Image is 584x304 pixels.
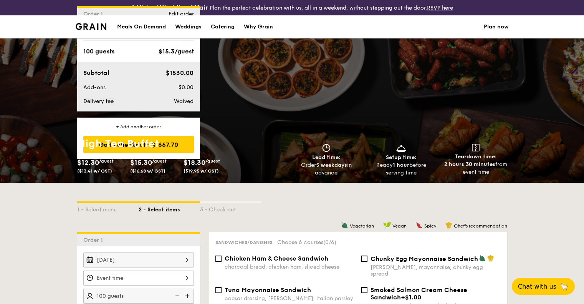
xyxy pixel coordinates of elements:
div: Order in advance [292,161,361,177]
strong: 2 hours 30 minutes [444,161,495,168]
button: Chat with us🦙 [512,278,575,295]
div: 2 - Select items [139,203,200,214]
strong: 1 hour [393,162,409,168]
span: Delivery fee [83,98,114,105]
span: Edit order [169,11,194,17]
span: Spicy [424,223,436,229]
a: RSVP here [427,5,453,11]
img: icon-vegetarian.fe4039eb.svg [479,255,486,262]
img: icon-reduce.1d2dbef1.svg [171,289,182,303]
span: $18.30 [184,158,205,167]
span: Chicken Ham & Cheese Sandwich [225,255,328,262]
div: Plan the perfect celebration with us, all in a weekend, without stepping out the door. [98,3,487,12]
img: icon-chef-hat.a58ddaea.svg [487,255,494,262]
div: Ready before serving time [367,161,435,177]
img: icon-teardown.65201eee.svg [472,144,480,151]
img: icon-vegetarian.fe4039eb.svg [341,222,348,229]
a: Catering [206,15,239,38]
img: Grain [76,23,107,30]
a: Logotype [76,23,107,30]
div: from event time [442,161,510,176]
span: $15.30 [130,158,152,167]
img: icon-spicy.37a8142b.svg [416,222,423,229]
a: Why Grain [239,15,278,38]
span: Vegan [392,223,407,229]
div: caesar dressing, [PERSON_NAME], italian parsley [225,295,355,302]
input: Chunky Egg Mayonnaise Sandwich[PERSON_NAME], mayonnaise, chunky egg spread [361,256,367,262]
div: 3 - Check out [200,203,261,214]
span: Setup time: [386,154,417,161]
input: Event time [83,271,194,286]
span: Vegetarian [350,223,374,229]
div: 100 guests [83,47,114,56]
a: Plan now [484,15,509,38]
span: Add-ons [83,84,106,91]
a: Weddings [170,15,206,38]
div: Weddings [175,15,202,38]
span: +$1.00 [401,294,421,301]
span: Subtotal [83,69,109,76]
span: Order 1 [83,237,106,243]
span: 🦙 [559,282,569,291]
div: Why Grain [244,15,273,38]
span: $12.30 [77,158,99,167]
img: icon-clock.2db775ea.svg [321,144,332,152]
input: Number of guests [83,289,194,304]
input: Tuna Mayonnaise Sandwichcaesar dressing, [PERSON_NAME], italian parsley [215,287,222,293]
a: Meals On Demand [112,15,170,38]
div: [PERSON_NAME], mayonnaise, chunky egg spread [371,264,501,277]
span: /guest [205,158,220,164]
h4: A Virtual Wedding Affair [131,3,208,12]
span: Waived [174,98,194,105]
div: + Add another order [83,124,194,130]
strong: 5 weekdays [316,162,347,168]
span: ($13.41 w/ GST) [77,168,112,174]
span: Chef's recommendation [454,223,507,229]
img: icon-vegan.f8ff3823.svg [383,222,391,229]
h1: High Tea Buffet [77,137,289,151]
span: ($16.68 w/ GST) [130,168,165,174]
input: Chicken Ham & Cheese Sandwichcharcoal bread, chicken ham, sliced cheese [215,256,222,262]
div: $15.3/guest [159,47,194,56]
img: icon-chef-hat.a58ddaea.svg [445,222,452,229]
span: Chunky Egg Mayonnaise Sandwich [371,255,478,262]
span: Teardown time: [455,153,497,160]
img: icon-dish.430c3a2e.svg [395,144,407,152]
span: (0/6) [323,239,336,246]
span: $0.00 [179,84,194,91]
span: Sandwiches/Danishes [215,240,273,245]
div: 1 - Select menu [77,203,139,214]
span: $1530.00 [166,69,194,76]
span: Tuna Mayonnaise Sandwich [225,286,311,294]
div: charcoal bread, chicken ham, sliced cheese [225,264,355,270]
span: Chat with us [518,283,556,290]
img: icon-add.58712e84.svg [182,289,194,303]
div: Meals On Demand [117,15,166,38]
div: Catering [211,15,235,38]
span: Lead time: [312,154,341,161]
span: Order 1 [83,11,106,17]
span: Choose 6 courses [277,239,336,246]
input: Smoked Salmon Cream Cheese Sandwich+$1.00caper, cream cheese, smoked salmon [361,287,367,293]
input: Event date [83,253,194,267]
span: /guest [99,158,114,164]
span: ($19.95 w/ GST) [184,168,219,174]
span: /guest [152,158,167,164]
span: Smoked Salmon Cream Cheese Sandwich [371,286,467,301]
